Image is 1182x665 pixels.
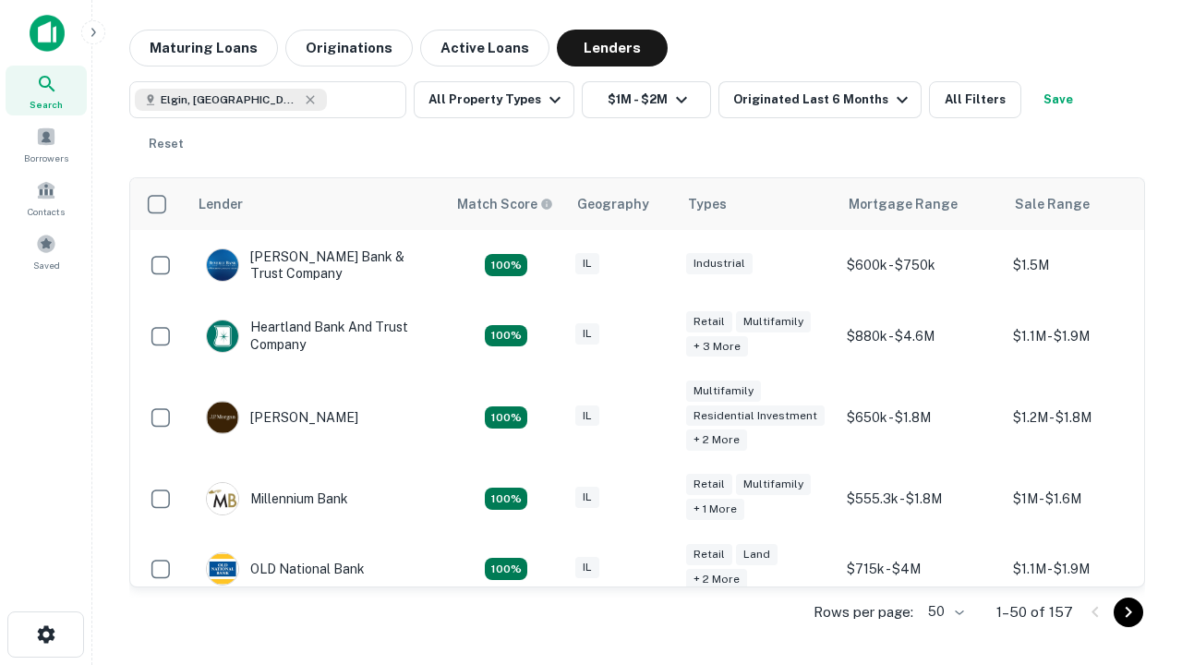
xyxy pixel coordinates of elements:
div: [PERSON_NAME] [206,401,358,434]
button: All Filters [929,81,1021,118]
div: Capitalize uses an advanced AI algorithm to match your search with the best lender. The match sco... [457,194,553,214]
p: Rows per page: [814,601,913,623]
div: Land [736,544,778,565]
button: All Property Types [414,81,574,118]
div: Multifamily [736,474,811,495]
div: Retail [686,544,732,565]
button: $1M - $2M [582,81,711,118]
td: $600k - $750k [838,230,1004,300]
div: Residential Investment [686,405,825,427]
td: $1.5M [1004,230,1170,300]
div: + 3 more [686,336,748,357]
div: Retail [686,311,732,332]
div: Types [688,193,727,215]
img: capitalize-icon.png [30,15,65,52]
iframe: Chat Widget [1090,458,1182,547]
div: Industrial [686,253,753,274]
div: Sale Range [1015,193,1090,215]
div: Heartland Bank And Trust Company [206,319,428,352]
td: $1M - $1.6M [1004,464,1170,534]
button: Originated Last 6 Months [718,81,922,118]
button: Go to next page [1114,598,1143,627]
button: Lenders [557,30,668,66]
td: $880k - $4.6M [838,300,1004,370]
a: Saved [6,226,87,276]
span: Elgin, [GEOGRAPHIC_DATA], [GEOGRAPHIC_DATA] [161,91,299,108]
td: $715k - $4M [838,534,1004,604]
div: IL [575,557,599,578]
div: Multifamily [736,311,811,332]
div: + 2 more [686,429,747,451]
td: $1.2M - $1.8M [1004,371,1170,465]
div: Multifamily [686,381,761,402]
th: Mortgage Range [838,178,1004,230]
div: Mortgage Range [849,193,958,215]
div: Millennium Bank [206,482,348,515]
span: Saved [33,258,60,272]
button: Active Loans [420,30,549,66]
th: Geography [566,178,677,230]
span: Search [30,97,63,112]
td: $1.1M - $1.9M [1004,534,1170,604]
h6: Match Score [457,194,549,214]
div: IL [575,405,599,427]
td: $650k - $1.8M [838,371,1004,465]
div: Geography [577,193,649,215]
div: + 1 more [686,499,744,520]
div: IL [575,487,599,508]
div: Retail [686,474,732,495]
div: [PERSON_NAME] Bank & Trust Company [206,248,428,282]
div: Matching Properties: 20, hasApolloMatch: undefined [485,325,527,347]
div: + 2 more [686,569,747,590]
div: Matching Properties: 23, hasApolloMatch: undefined [485,406,527,429]
th: Lender [187,178,446,230]
img: picture [207,402,238,433]
a: Borrowers [6,119,87,169]
div: IL [575,253,599,274]
img: picture [207,483,238,514]
div: Matching Properties: 28, hasApolloMatch: undefined [485,254,527,276]
a: Contacts [6,173,87,223]
div: IL [575,323,599,345]
td: $555.3k - $1.8M [838,464,1004,534]
td: $1.1M - $1.9M [1004,300,1170,370]
p: 1–50 of 157 [996,601,1073,623]
th: Sale Range [1004,178,1170,230]
div: Originated Last 6 Months [733,89,913,111]
th: Capitalize uses an advanced AI algorithm to match your search with the best lender. The match sco... [446,178,566,230]
img: picture [207,553,238,585]
img: picture [207,320,238,352]
button: Reset [137,126,196,163]
div: Lender [199,193,243,215]
div: 50 [921,598,967,625]
div: Matching Properties: 16, hasApolloMatch: undefined [485,488,527,510]
div: OLD National Bank [206,552,365,586]
span: Contacts [28,204,65,219]
a: Search [6,66,87,115]
th: Types [677,178,838,230]
span: Borrowers [24,151,68,165]
button: Originations [285,30,413,66]
div: Matching Properties: 22, hasApolloMatch: undefined [485,558,527,580]
img: picture [207,249,238,281]
button: Maturing Loans [129,30,278,66]
button: Save your search to get updates of matches that match your search criteria. [1029,81,1088,118]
